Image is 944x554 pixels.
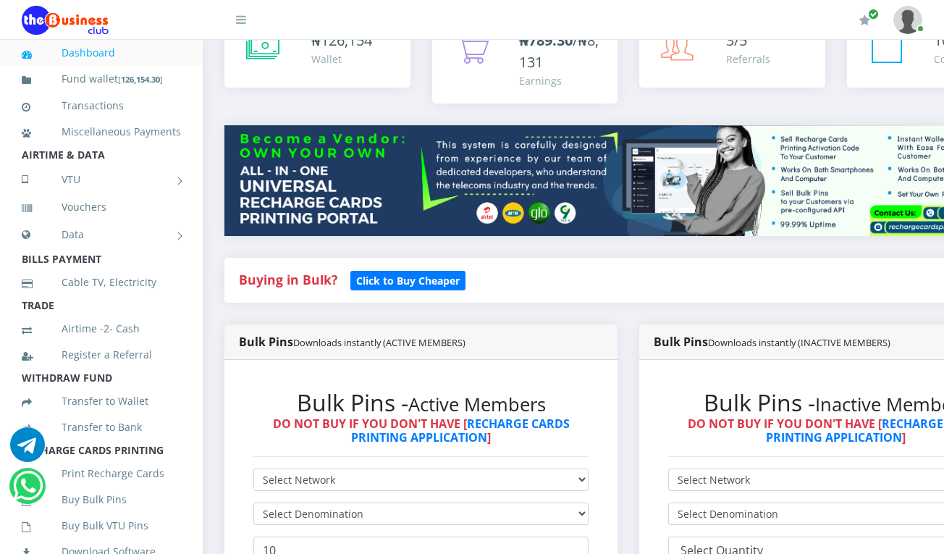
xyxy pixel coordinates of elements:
[224,15,410,88] a: ₦126,154 Wallet
[726,51,770,67] div: Referrals
[893,6,922,34] img: User
[350,271,465,288] a: Click to Buy Cheaper
[408,392,546,417] small: Active Members
[356,274,460,288] b: Click to Buy Cheaper
[22,36,181,70] a: Dashboard
[273,416,570,445] strong: DO NOT BUY IF YOU DON'T HAVE [ ]
[22,217,181,253] a: Data
[639,15,825,88] a: 3/5 Referrals
[22,6,109,35] img: Logo
[22,457,181,490] a: Print Recharge Cards
[654,334,890,350] strong: Bulk Pins
[13,479,43,503] a: Chat for support
[22,62,181,96] a: Fund wallet[126,154.30]
[239,271,337,288] strong: Buying in Bulk?
[519,73,604,88] div: Earnings
[22,115,181,148] a: Miscellaneous Payments
[22,385,181,418] a: Transfer to Wallet
[253,389,589,416] h2: Bulk Pins -
[22,338,181,372] a: Register a Referral
[293,336,465,349] small: Downloads instantly (ACTIVE MEMBERS)
[868,9,879,20] span: Renew/Upgrade Subscription
[432,15,618,104] a: ₦789.30/₦8,131 Earnings
[351,416,570,445] a: RECHARGE CARDS PRINTING APPLICATION
[859,14,870,26] i: Renew/Upgrade Subscription
[311,51,372,67] div: Wallet
[22,266,181,299] a: Cable TV, Electricity
[118,74,163,85] small: [ ]
[10,438,45,462] a: Chat for support
[22,411,181,444] a: Transfer to Bank
[121,74,160,85] b: 126,154.30
[22,161,181,198] a: VTU
[22,509,181,542] a: Buy Bulk VTU Pins
[708,336,890,349] small: Downloads instantly (INACTIVE MEMBERS)
[22,190,181,224] a: Vouchers
[22,312,181,345] a: Airtime -2- Cash
[22,89,181,122] a: Transactions
[239,334,465,350] strong: Bulk Pins
[22,483,181,516] a: Buy Bulk Pins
